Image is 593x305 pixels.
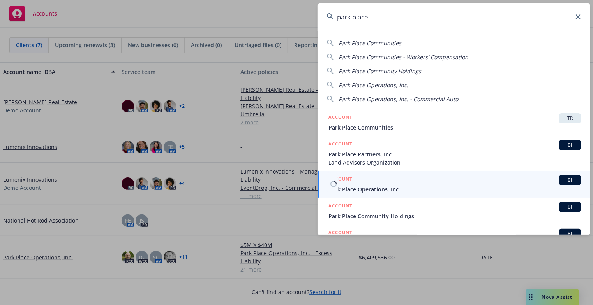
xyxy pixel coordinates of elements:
span: BI [562,142,578,149]
h5: ACCOUNT [328,175,352,184]
span: Park Place Communities - Workers' Compensation [339,53,468,61]
a: ACCOUNTTRPark Place Communities [318,109,590,136]
span: Land Advisors Organization [328,158,581,167]
span: Park Place Communities [328,123,581,131]
span: Park Place Community Holdings [339,67,421,75]
h5: ACCOUNT [328,229,352,238]
span: Park Place Partners, Inc. [328,150,581,158]
a: ACCOUNTBIPark Place Operations, Inc. [318,171,590,198]
h5: ACCOUNT [328,140,352,149]
span: Park Place Operations, Inc. [339,81,408,89]
span: Park Place Operations, Inc. - Commercial Auto [339,95,458,103]
span: BI [562,203,578,210]
span: BI [562,177,578,184]
span: TR [562,115,578,122]
span: Park Place Communities [339,39,401,47]
span: Park Place Community Holdings [328,212,581,220]
h5: ACCOUNT [328,202,352,211]
a: ACCOUNTBIPark Place Community Holdings [318,198,590,224]
span: BI [562,230,578,237]
a: ACCOUNTBI [318,224,590,251]
input: Search... [318,3,590,31]
h5: ACCOUNT [328,113,352,123]
span: Park Place Operations, Inc. [328,185,581,193]
a: ACCOUNTBIPark Place Partners, Inc.Land Advisors Organization [318,136,590,171]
